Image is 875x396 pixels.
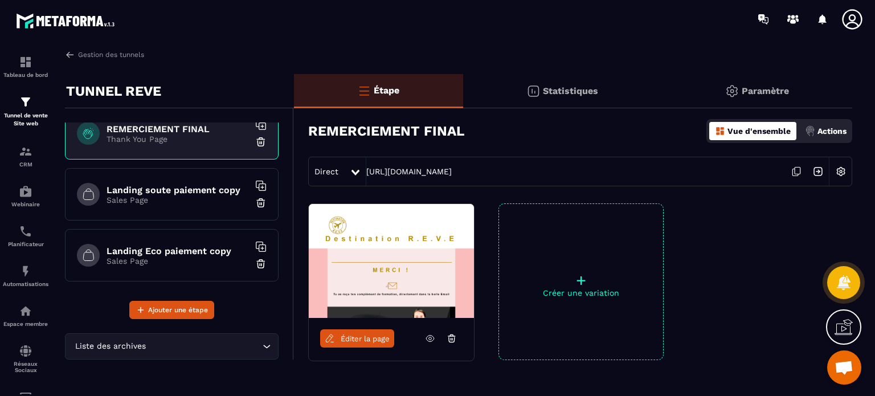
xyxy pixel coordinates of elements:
img: arrow-next.bcc2205e.svg [807,161,829,182]
p: Étape [374,85,399,96]
p: Espace membre [3,321,48,327]
h6: Landing Eco paiement copy [107,246,249,256]
a: formationformationCRM [3,136,48,176]
img: trash [255,136,267,148]
p: CRM [3,161,48,168]
img: trash [255,258,267,270]
h6: REMERCIEMENT FINAL [107,124,249,134]
p: Paramètre [742,85,789,96]
span: Éditer la page [341,334,390,343]
a: Gestion des tunnels [65,50,144,60]
img: automations [19,264,32,278]
img: logo [16,10,118,31]
img: bars-o.4a397970.svg [357,84,371,97]
span: Liste des archives [72,340,148,353]
p: Actions [817,126,847,136]
img: social-network [19,344,32,358]
p: Créer une variation [499,288,663,297]
a: formationformationTunnel de vente Site web [3,87,48,136]
span: Direct [314,167,338,176]
p: Tableau de bord [3,72,48,78]
div: Search for option [65,333,279,360]
a: automationsautomationsWebinaire [3,176,48,216]
p: Réseaux Sociaux [3,361,48,373]
p: Statistiques [543,85,598,96]
img: automations [19,185,32,198]
p: Thank You Page [107,134,249,144]
img: dashboard-orange.40269519.svg [715,126,725,136]
img: setting-w.858f3a88.svg [830,161,852,182]
p: Tunnel de vente Site web [3,112,48,128]
p: + [499,272,663,288]
button: Ajouter une étape [129,301,214,319]
img: formation [19,55,32,69]
img: stats.20deebd0.svg [526,84,540,98]
input: Search for option [148,340,260,353]
p: Automatisations [3,281,48,287]
img: actions.d6e523a2.png [805,126,815,136]
img: formation [19,95,32,109]
a: [URL][DOMAIN_NAME] [366,167,452,176]
img: setting-gr.5f69749f.svg [725,84,739,98]
p: Planificateur [3,241,48,247]
a: schedulerschedulerPlanificateur [3,216,48,256]
h6: Landing soute paiement copy [107,185,249,195]
img: automations [19,304,32,318]
a: automationsautomationsAutomatisations [3,256,48,296]
img: arrow [65,50,75,60]
span: Ajouter une étape [148,304,208,316]
img: formation [19,145,32,158]
a: Éditer la page [320,329,394,348]
img: image [309,204,474,318]
a: automationsautomationsEspace membre [3,296,48,336]
p: TUNNEL REVE [66,80,161,103]
p: Sales Page [107,195,249,205]
img: scheduler [19,224,32,238]
a: formationformationTableau de bord [3,47,48,87]
div: Ouvrir le chat [827,350,861,385]
img: trash [255,197,267,209]
a: social-networksocial-networkRéseaux Sociaux [3,336,48,382]
p: Sales Page [107,256,249,266]
h3: REMERCIEMENT FINAL [308,123,464,139]
p: Webinaire [3,201,48,207]
p: Vue d'ensemble [727,126,791,136]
